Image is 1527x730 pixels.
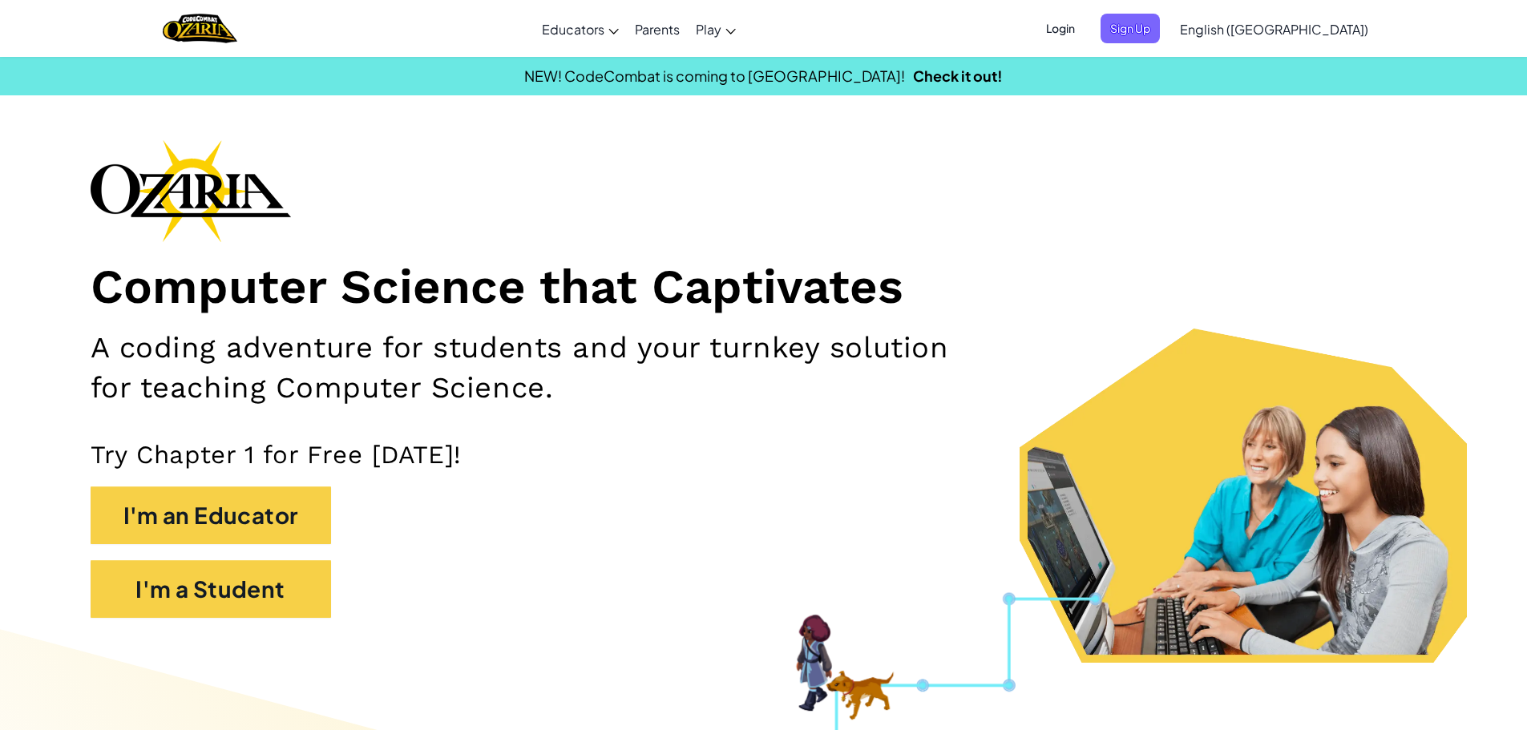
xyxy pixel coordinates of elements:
[163,12,237,45] a: Ozaria by CodeCombat logo
[91,139,291,242] img: Ozaria branding logo
[542,21,604,38] span: Educators
[696,21,721,38] span: Play
[91,439,1437,470] p: Try Chapter 1 for Free [DATE]!
[1180,21,1368,38] span: English ([GEOGRAPHIC_DATA])
[688,7,744,50] a: Play
[1101,14,1160,43] button: Sign Up
[91,328,993,407] h2: A coding adventure for students and your turnkey solution for teaching Computer Science.
[163,12,237,45] img: Home
[627,7,688,50] a: Parents
[1172,7,1376,50] a: English ([GEOGRAPHIC_DATA])
[534,7,627,50] a: Educators
[91,560,331,618] button: I'm a Student
[91,258,1437,317] h1: Computer Science that Captivates
[1036,14,1085,43] button: Login
[913,67,1003,85] a: Check it out!
[91,486,331,544] button: I'm an Educator
[524,67,905,85] span: NEW! CodeCombat is coming to [GEOGRAPHIC_DATA]!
